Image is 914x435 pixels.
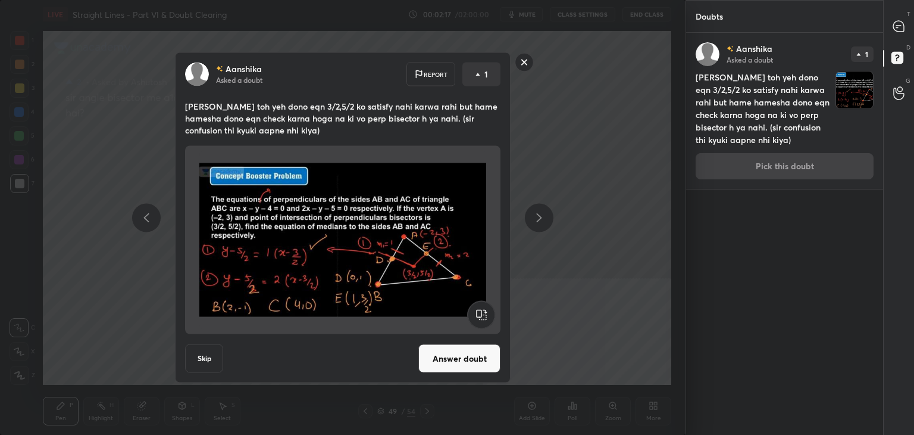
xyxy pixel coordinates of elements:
p: T [907,10,910,18]
img: default.png [185,63,209,86]
p: Aanshika [226,64,262,74]
div: Report [406,63,455,86]
p: 1 [865,51,868,58]
h4: [PERSON_NAME] toh yeh dono eqn 3/2,5/2 ko satisfy nahi karwa rahi but hame hamesha dono eqn check... [696,71,831,146]
p: Asked a doubt [727,55,773,64]
p: 1 [484,69,488,80]
img: no-rating-badge.077c3623.svg [216,66,223,72]
img: 1759500497584CZS.JPEG [199,151,486,330]
img: default.png [696,42,719,66]
button: Answer doubt [418,344,500,373]
button: Skip [185,344,223,373]
img: no-rating-badge.077c3623.svg [727,46,734,52]
p: G [906,76,910,85]
p: Aanshika [736,44,772,54]
p: Asked a doubt [216,75,262,85]
p: Doubts [686,1,733,32]
p: D [906,43,910,52]
p: [PERSON_NAME] toh yeh dono eqn 3/2,5/2 ko satisfy nahi karwa rahi but hame hamesha dono eqn check... [185,101,500,136]
img: 1759500497584CZS.JPEG [836,72,873,108]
